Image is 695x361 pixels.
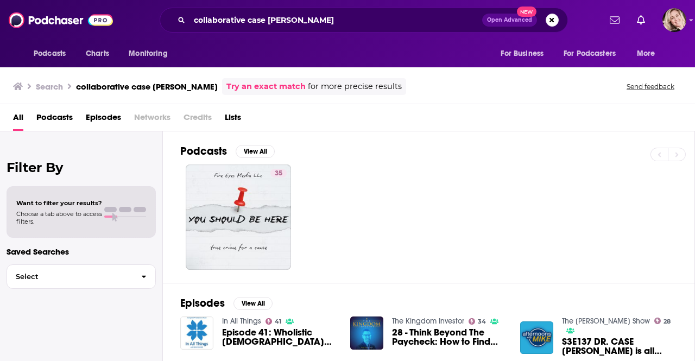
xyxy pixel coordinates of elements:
span: Logged in as kkclayton [662,8,686,32]
span: For Business [501,46,544,61]
span: Select [7,273,132,280]
img: 28 - Think Beyond The Paycheck: How to Find Deeper Meaning At Work | Case Thorp [350,316,383,350]
a: The Mike Gilland Show [562,316,650,326]
span: Want to filter your results? [16,199,102,207]
img: User Profile [662,8,686,32]
a: Charts [79,43,116,64]
span: Networks [134,109,170,131]
a: 35 [186,164,291,270]
span: 34 [478,319,486,324]
a: PodcastsView All [180,144,275,158]
a: Try an exact match [226,80,306,93]
span: New [517,7,536,17]
h2: Podcasts [180,144,227,158]
a: Show notifications dropdown [633,11,649,29]
button: View All [236,145,275,158]
a: 28 [654,318,671,324]
button: View All [233,297,273,310]
span: Podcasts [34,46,66,61]
p: Saved Searches [7,246,156,257]
span: Open Advanced [487,17,532,23]
img: Episode 41: Wholistic church ministry, integrating faith and work with Case Thorp [180,316,213,350]
span: 41 [275,319,281,324]
span: for more precise results [308,80,402,93]
a: EpisodesView All [180,296,273,310]
span: 35 [275,168,282,179]
span: S3E137 DR. CASE [PERSON_NAME] is all about Mission and [DEMOGRAPHIC_DATA], and serving the congre... [562,337,677,356]
button: open menu [493,43,557,64]
a: Show notifications dropdown [605,11,624,29]
a: The Kingdom Investor [392,316,464,326]
a: 34 [469,318,486,325]
span: Episode 41: Wholistic [DEMOGRAPHIC_DATA] ministry, integrating faith and work with [PERSON_NAME] [222,328,337,346]
button: Show profile menu [662,8,686,32]
a: Podcasts [36,109,73,131]
span: 28 - Think Beyond The Paycheck: How to Find Deeper Meaning At Work | Case [PERSON_NAME] [392,328,507,346]
a: Episode 41: Wholistic church ministry, integrating faith and work with Case Thorp [222,328,337,346]
a: S3E137 DR. CASE THORP is all about Mission and Evangelism, and serving the congregation of First ... [562,337,677,356]
a: 35 [270,169,287,178]
div: Search podcasts, credits, & more... [160,8,568,33]
button: open menu [121,43,181,64]
img: Podchaser - Follow, Share and Rate Podcasts [9,10,113,30]
span: Choose a tab above to access filters. [16,210,102,225]
h3: Search [36,81,63,92]
button: Select [7,264,156,289]
button: Send feedback [623,82,678,91]
button: open menu [557,43,631,64]
a: 28 - Think Beyond The Paycheck: How to Find Deeper Meaning At Work | Case Thorp [392,328,507,346]
h3: collaborative case [PERSON_NAME] [76,81,218,92]
span: 28 [664,319,671,324]
a: Episodes [86,109,121,131]
img: S3E137 DR. CASE THORP is all about Mission and Evangelism, and serving the congregation of First ... [520,321,553,354]
span: Monitoring [129,46,167,61]
a: All [13,109,23,131]
span: Credits [184,109,212,131]
a: In All Things [222,316,261,326]
input: Search podcasts, credits, & more... [189,11,482,29]
h2: Filter By [7,160,156,175]
button: open menu [629,43,669,64]
span: For Podcasters [564,46,616,61]
button: Open AdvancedNew [482,14,537,27]
a: Lists [225,109,241,131]
h2: Episodes [180,296,225,310]
span: More [637,46,655,61]
span: Charts [86,46,109,61]
a: 41 [266,318,282,325]
button: open menu [26,43,80,64]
